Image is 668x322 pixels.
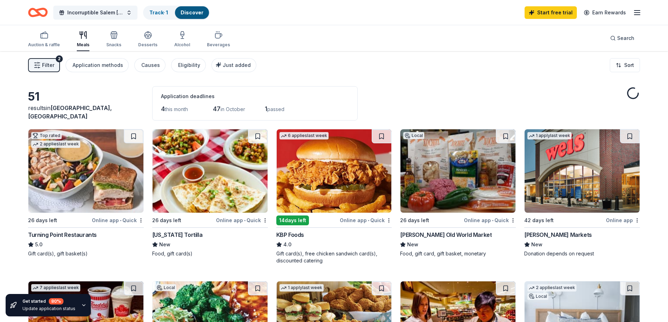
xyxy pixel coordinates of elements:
[174,28,190,51] button: Alcohol
[605,31,640,45] button: Search
[67,8,123,17] span: Incorruptible Salem [DATE]
[624,61,634,69] span: Sort
[149,9,168,15] a: Track· 1
[276,250,392,264] div: Gift card(s), free chicken sandwich card(s), discounted catering
[165,106,188,112] span: this month
[181,9,203,15] a: Discover
[279,132,329,139] div: 6 applies last week
[400,129,516,257] a: Image for Livoti's Old World MarketLocal26 days leftOnline app•Quick[PERSON_NAME] Old World Marke...
[527,293,548,300] div: Local
[207,42,230,48] div: Beverages
[400,216,429,225] div: 26 days left
[22,306,75,311] div: Update application status
[28,28,60,51] button: Auction & raffle
[216,216,268,225] div: Online app Quick
[28,42,60,48] div: Auction & raffle
[28,4,48,21] a: Home
[464,216,516,225] div: Online app Quick
[340,216,392,225] div: Online app Quick
[35,240,42,249] span: 5.0
[277,129,392,213] img: Image for KBP Foods
[527,284,576,292] div: 2 applies last week
[368,218,369,223] span: •
[492,218,493,223] span: •
[279,284,324,292] div: 1 apply last week
[49,298,63,304] div: 80 %
[265,105,267,112] span: 1
[161,105,165,112] span: 4
[22,298,75,304] div: Get started
[276,129,392,264] a: Image for KBP Foods6 applieslast week14days leftOnline app•QuickKBP Foods4.0Gift card(s), free ch...
[56,55,63,62] div: 2
[400,250,516,257] div: Food, gift card, gift basket, monetary
[171,58,206,72] button: Eligibility
[152,216,181,225] div: 26 days left
[28,104,144,121] div: results
[28,90,144,104] div: 51
[31,141,80,148] div: 2 applies last week
[403,132,424,139] div: Local
[524,216,554,225] div: 42 days left
[73,61,123,69] div: Application methods
[152,250,268,257] div: Food, gift card(s)
[141,61,160,69] div: Causes
[106,28,121,51] button: Snacks
[66,58,129,72] button: Application methods
[28,104,112,120] span: in
[610,58,640,72] button: Sort
[400,231,492,239] div: [PERSON_NAME] Old World Market
[155,284,176,291] div: Local
[606,216,640,225] div: Online app
[524,231,592,239] div: [PERSON_NAME] Markets
[28,129,144,257] a: Image for Turning Point RestaurantsTop rated2 applieslast week26 days leftOnline app•QuickTurning...
[92,216,144,225] div: Online app Quick
[213,105,221,112] span: 47
[617,34,634,42] span: Search
[134,58,166,72] button: Causes
[531,240,542,249] span: New
[525,6,577,19] a: Start free trial
[77,42,89,48] div: Meals
[152,129,268,257] a: Image for California Tortilla26 days leftOnline app•Quick[US_STATE] TortillaNewFood, gift card(s)
[152,231,202,239] div: [US_STATE] Tortilla
[407,240,418,249] span: New
[28,231,97,239] div: Turning Point Restaurants
[161,92,349,101] div: Application deadlines
[42,61,54,69] span: Filter
[28,58,60,72] button: Filter2
[153,129,268,213] img: Image for California Tortilla
[138,42,157,48] div: Desserts
[221,106,245,112] span: in October
[138,28,157,51] button: Desserts
[527,132,572,139] div: 1 apply last week
[28,216,57,225] div: 26 days left
[207,28,230,51] button: Beverages
[159,240,170,249] span: New
[223,62,251,68] span: Just added
[244,218,245,223] span: •
[211,58,256,72] button: Just added
[106,42,121,48] div: Snacks
[524,250,640,257] div: Donation depends on request
[525,129,640,213] img: Image for Weis Markets
[276,215,309,225] div: 14 days left
[143,6,210,20] button: Track· 1Discover
[524,129,640,257] a: Image for Weis Markets1 applylast week42 days leftOnline app[PERSON_NAME] MarketsNewDonation depe...
[580,6,630,19] a: Earn Rewards
[283,240,291,249] span: 4.0
[120,218,121,223] span: •
[276,231,304,239] div: KBP Foods
[400,129,515,213] img: Image for Livoti's Old World Market
[53,6,137,20] button: Incorruptible Salem [DATE]
[178,61,200,69] div: Eligibility
[28,250,144,257] div: Gift card(s), gift basket(s)
[77,28,89,51] button: Meals
[174,42,190,48] div: Alcohol
[31,132,62,139] div: Top rated
[28,104,112,120] span: [GEOGRAPHIC_DATA], [GEOGRAPHIC_DATA]
[267,106,284,112] span: passed
[28,129,143,213] img: Image for Turning Point Restaurants
[31,284,80,292] div: 7 applies last week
